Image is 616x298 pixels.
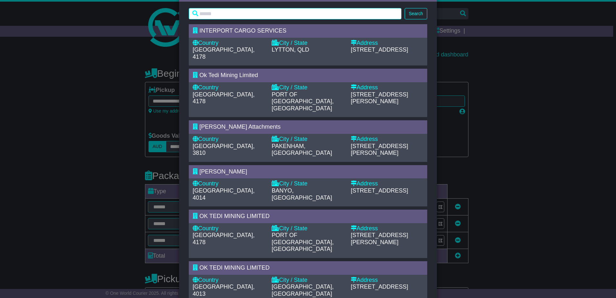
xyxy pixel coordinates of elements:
span: [GEOGRAPHIC_DATA], [GEOGRAPHIC_DATA] [272,283,333,297]
span: [PERSON_NAME] [199,168,247,175]
div: Country [193,40,265,47]
div: City / State [272,40,344,47]
span: [GEOGRAPHIC_DATA], 4014 [193,187,255,201]
span: OK TEDI MINING LIMITED [199,213,270,219]
div: Country [193,225,265,232]
div: City / State [272,225,344,232]
span: [STREET_ADDRESS][PERSON_NAME] [351,91,408,105]
span: PORT OF [GEOGRAPHIC_DATA], [GEOGRAPHIC_DATA] [272,91,333,112]
div: Address [351,136,423,143]
span: BANYO, [GEOGRAPHIC_DATA] [272,187,332,201]
span: [GEOGRAPHIC_DATA], 3810 [193,143,255,156]
div: Country [193,84,265,91]
div: Address [351,84,423,91]
span: [STREET_ADDRESS] [351,46,408,53]
div: Country [193,136,265,143]
span: [STREET_ADDRESS][PERSON_NAME] [351,232,408,245]
span: [GEOGRAPHIC_DATA], 4178 [193,91,255,105]
div: Address [351,40,423,47]
span: INTERPORT CARGO SERVICES [199,27,286,34]
div: Country [193,277,265,284]
div: Address [351,277,423,284]
div: Address [351,180,423,187]
span: [PERSON_NAME] Attachments [199,124,281,130]
span: [STREET_ADDRESS] [351,187,408,194]
div: Address [351,225,423,232]
div: City / State [272,277,344,284]
span: [GEOGRAPHIC_DATA], 4178 [193,46,255,60]
div: City / State [272,84,344,91]
span: PORT OF [GEOGRAPHIC_DATA], [GEOGRAPHIC_DATA] [272,232,333,252]
span: [GEOGRAPHIC_DATA], 4178 [193,232,255,245]
button: Search [405,8,427,19]
div: Country [193,180,265,187]
span: PAKENHAM, [GEOGRAPHIC_DATA] [272,143,332,156]
span: [STREET_ADDRESS] [351,283,408,290]
span: [STREET_ADDRESS][PERSON_NAME] [351,143,408,156]
span: OK TEDI MINING LIMITED [199,264,270,271]
div: City / State [272,136,344,143]
span: [GEOGRAPHIC_DATA], 4013 [193,283,255,297]
div: City / State [272,180,344,187]
span: Ok Tedi Mining Limited [199,72,258,78]
span: LYTTON, QLD [272,46,309,53]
